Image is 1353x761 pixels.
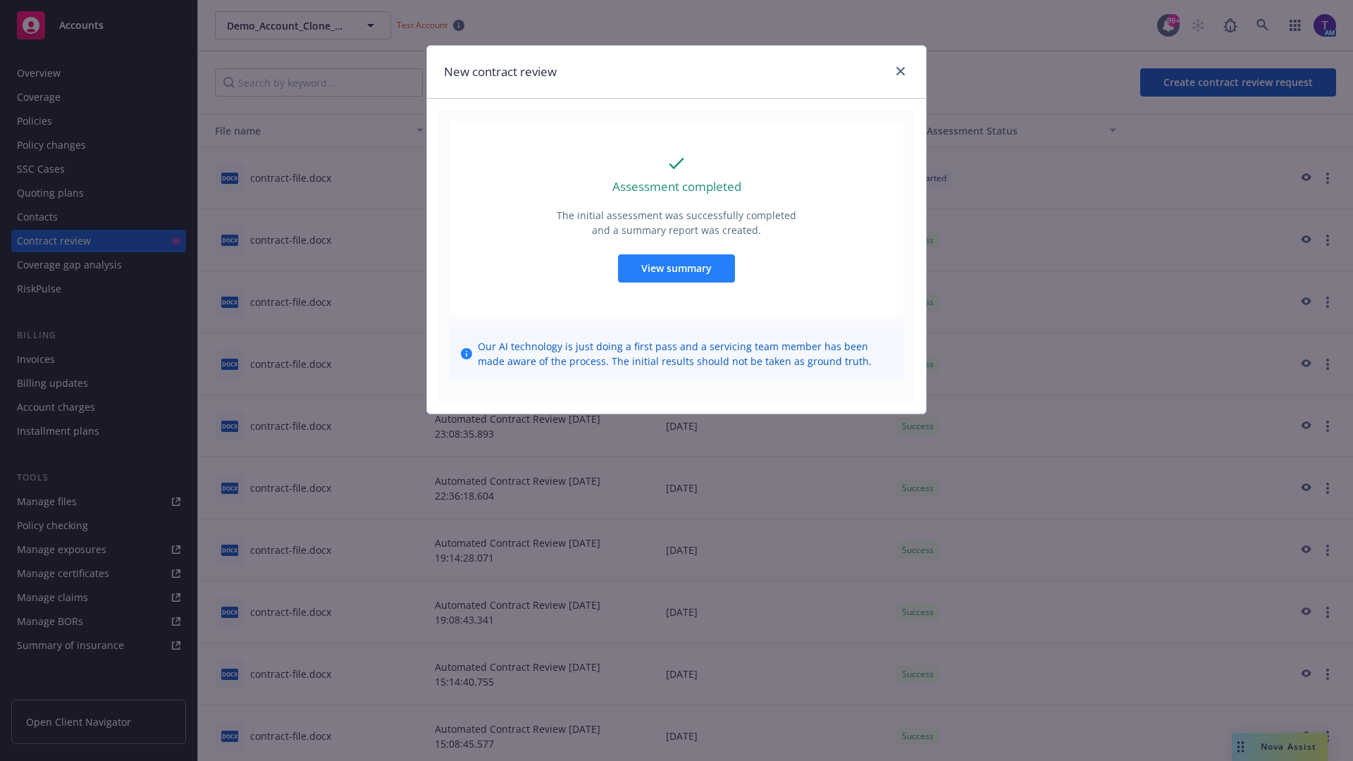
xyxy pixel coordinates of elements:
p: Assessment completed [612,178,741,196]
h1: New contract review [444,63,557,81]
button: View summary [618,254,735,283]
span: View summary [641,261,712,275]
a: close [892,63,909,80]
span: Our AI technology is just doing a first pass and a servicing team member has been made aware of t... [478,339,892,369]
p: The initial assessment was successfully completed and a summary report was created. [555,208,798,237]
